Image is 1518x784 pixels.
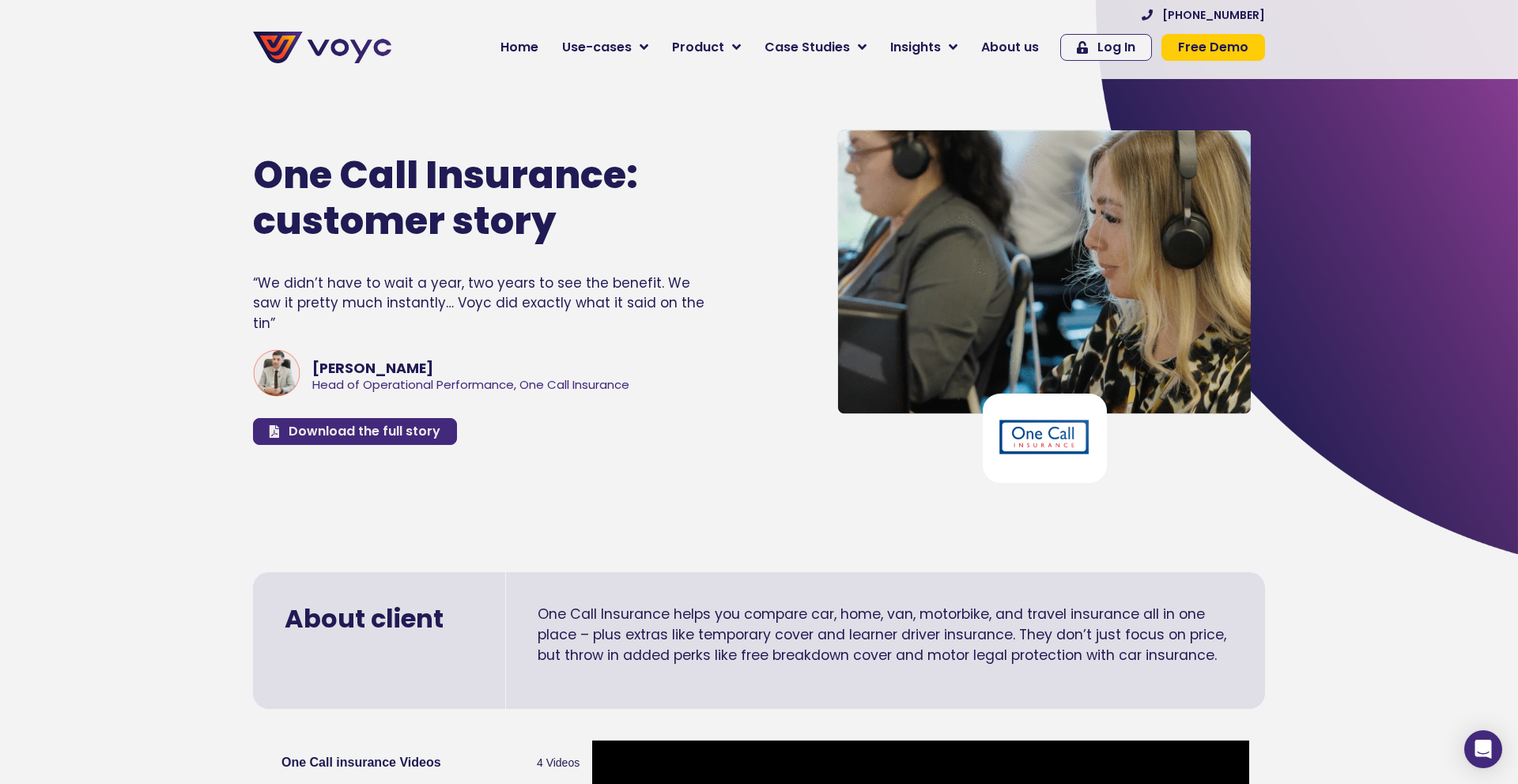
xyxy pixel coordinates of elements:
a: Insights [878,32,969,63]
a: Use-cases [550,32,660,63]
a: [PHONE_NUMBER] [1142,9,1265,21]
span: Case Studies [765,38,850,57]
span: Log In [1097,41,1135,54]
a: About us [969,32,1051,63]
h2: One Call insurance Videos [281,747,441,778]
h2: About client [285,604,474,634]
a: Product [660,32,753,63]
span: Product [672,38,724,57]
span: 4 Videos [537,741,580,771]
span: [PHONE_NUMBER] [1162,9,1265,21]
span: Home [500,38,538,57]
span: Download the full story [289,425,440,438]
div: “We didn’t have to wait a year, two years to see the benefit. We saw it pretty much instantly… Vo... [253,273,705,334]
a: Download the full story [253,418,457,445]
a: Log In [1060,34,1152,61]
span: About us [981,38,1039,57]
a: Home [489,32,550,63]
span: Insights [890,38,941,57]
img: voyc-full-logo [253,32,391,63]
span: Free Demo [1178,41,1248,54]
div: Head of Operational Performance, One Call Insurance [312,379,629,391]
span: Use-cases [562,38,632,57]
a: Free Demo [1161,34,1265,61]
div: [PERSON_NAME] [312,358,629,379]
h1: One Call Insurance: customer story [253,153,678,243]
div: Open Intercom Messenger [1464,730,1502,768]
p: One Call Insurance helps you compare car, home, van, motorbike, and travel insurance all in one p... [538,604,1233,666]
a: Case Studies [753,32,878,63]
